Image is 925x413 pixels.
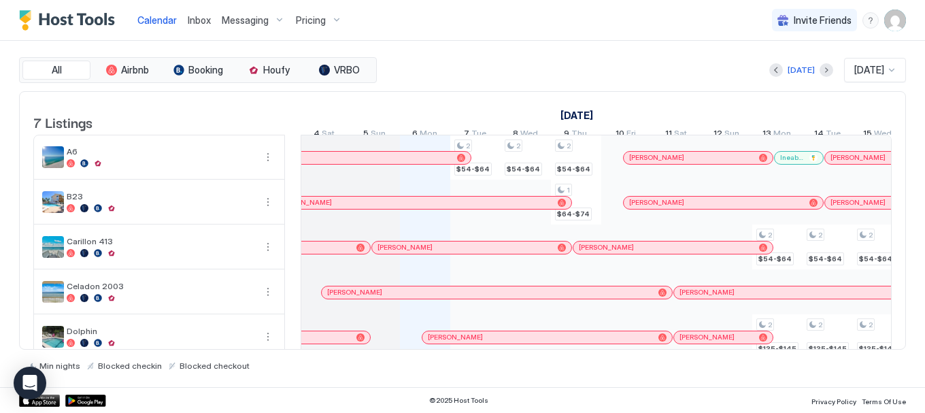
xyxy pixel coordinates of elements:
div: menu [862,12,879,29]
span: [PERSON_NAME] [277,198,332,207]
a: October 1, 2025 [557,105,596,125]
div: tab-group [19,57,377,83]
span: $64-$74 [557,210,590,218]
span: Terms Of Use [862,397,906,406]
button: More options [260,149,276,165]
span: [PERSON_NAME] [377,243,433,252]
span: 13 [762,128,771,142]
span: [PERSON_NAME] [679,288,735,297]
span: Sun [371,128,386,142]
span: Fri [626,128,636,142]
a: Calendar [137,13,177,27]
div: listing image [42,326,64,348]
span: 4 [314,128,320,142]
span: Invite Friends [794,14,852,27]
span: Sat [322,128,335,142]
span: Celadon 2003 [67,281,254,291]
span: Ineabelle coming day early [780,153,804,162]
span: $135-$145 [809,344,847,353]
span: 6 [412,128,418,142]
span: $54-$64 [859,254,892,263]
span: Blocked checkin [98,361,162,371]
span: [PERSON_NAME] [830,153,886,162]
span: 9 [564,128,569,142]
a: October 9, 2025 [560,125,590,145]
a: Inbox [188,13,211,27]
span: $54-$64 [557,165,590,174]
span: Calendar [137,14,177,26]
span: [PERSON_NAME] [629,153,684,162]
span: Carillon 413 [67,236,254,246]
span: 2 [869,320,873,329]
div: menu [260,284,276,300]
button: Booking [164,61,232,80]
div: listing image [42,281,64,303]
a: October 5, 2025 [360,125,389,145]
span: VRBO [334,64,360,76]
a: October 14, 2025 [811,125,844,145]
span: Booking [188,64,223,76]
span: [PERSON_NAME] [629,198,684,207]
span: Tue [471,128,486,142]
span: $54-$64 [809,254,842,263]
span: 7 Listings [33,112,92,132]
span: 2 [516,142,520,150]
button: [DATE] [786,62,817,78]
button: VRBO [305,61,373,80]
div: listing image [42,191,64,213]
a: Terms Of Use [862,393,906,408]
button: More options [260,284,276,300]
span: 11 [665,128,672,142]
span: 1 [567,186,570,195]
a: October 11, 2025 [662,125,690,145]
span: Wed [520,128,538,142]
div: menu [260,329,276,345]
span: Blocked checkout [180,361,250,371]
span: $135-$145 [859,344,897,353]
div: menu [260,149,276,165]
button: Airbnb [93,61,161,80]
span: Tue [826,128,841,142]
span: Mon [773,128,791,142]
span: 2 [869,231,873,239]
a: October 7, 2025 [460,125,490,145]
span: [PERSON_NAME] [428,333,483,342]
span: [DATE] [854,64,884,76]
button: Next month [820,63,833,77]
a: Host Tools Logo [19,10,121,31]
button: Previous month [769,63,783,77]
div: User profile [884,10,906,31]
button: More options [260,239,276,255]
div: Google Play Store [65,395,106,407]
span: 15 [863,128,872,142]
span: Wed [874,128,892,142]
a: Privacy Policy [811,393,856,408]
span: Pricing [296,14,326,27]
span: Thu [571,128,587,142]
span: $54-$64 [507,165,540,174]
a: October 10, 2025 [612,125,639,145]
button: All [22,61,90,80]
span: 8 [513,128,518,142]
a: App Store [19,395,60,407]
a: October 8, 2025 [509,125,541,145]
span: 2 [768,320,772,329]
span: 2 [466,142,470,150]
span: 12 [713,128,722,142]
span: $54-$64 [456,165,490,174]
span: B23 [67,191,254,201]
a: October 15, 2025 [860,125,895,145]
div: menu [260,239,276,255]
span: Airbnb [121,64,149,76]
span: Privacy Policy [811,397,856,406]
button: More options [260,329,276,345]
a: October 12, 2025 [710,125,743,145]
button: More options [260,194,276,210]
span: [PERSON_NAME] [579,243,634,252]
div: [DATE] [788,64,815,76]
span: 2 [768,231,772,239]
span: 2 [818,231,822,239]
span: 5 [363,128,369,142]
